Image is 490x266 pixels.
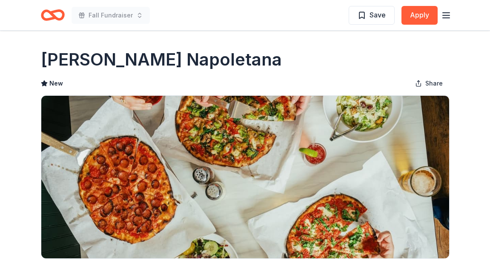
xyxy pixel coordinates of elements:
span: Save [370,9,386,20]
span: Share [425,78,443,89]
img: Image for Frank Pepe Pizzeria Napoletana [41,96,449,258]
span: New [49,78,63,89]
button: Save [349,6,395,25]
button: Fall Fundraiser [72,7,150,24]
h1: [PERSON_NAME] Napoletana [41,48,282,72]
span: Fall Fundraiser [89,10,133,20]
a: Home [41,5,65,25]
button: Apply [401,6,438,25]
button: Share [408,75,450,92]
